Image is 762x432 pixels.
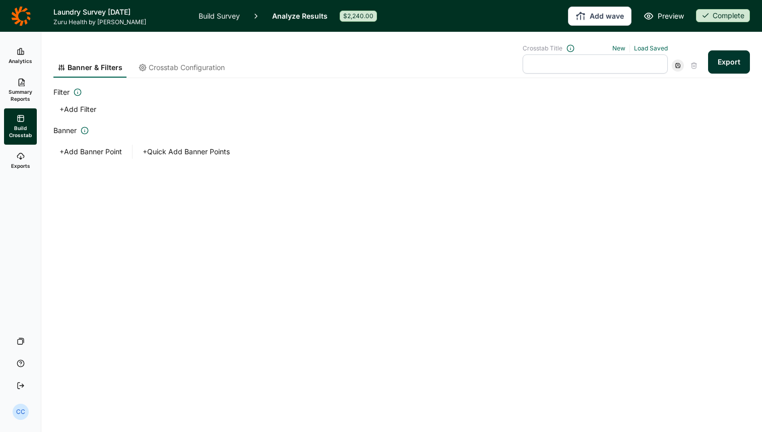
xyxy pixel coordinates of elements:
[568,7,631,26] button: Add wave
[612,44,625,52] a: New
[53,18,186,26] span: Zuru Health by [PERSON_NAME]
[68,63,122,73] span: Banner & Filters
[4,145,37,177] a: Exports
[4,108,37,145] a: Build Crosstab
[53,145,128,159] button: +Add Banner Point
[53,102,102,116] button: +Add Filter
[688,59,700,72] div: Delete
[696,9,750,22] div: Complete
[4,40,37,72] a: Analytics
[523,44,562,52] span: Crosstab Title
[708,50,750,74] button: Export
[644,10,684,22] a: Preview
[13,404,29,420] div: CC
[53,86,70,98] span: Filter
[634,44,668,52] a: Load Saved
[4,72,37,108] a: Summary Reports
[53,6,186,18] h1: Laundry Survey [DATE]
[696,9,750,23] button: Complete
[658,10,684,22] span: Preview
[340,11,377,22] div: $2,240.00
[672,59,684,72] div: Save Crosstab
[137,145,236,159] button: +Quick Add Banner Points
[149,63,225,73] span: Crosstab Configuration
[9,57,32,65] span: Analytics
[11,162,30,169] span: Exports
[53,125,77,137] span: Banner
[8,88,33,102] span: Summary Reports
[8,125,33,139] span: Build Crosstab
